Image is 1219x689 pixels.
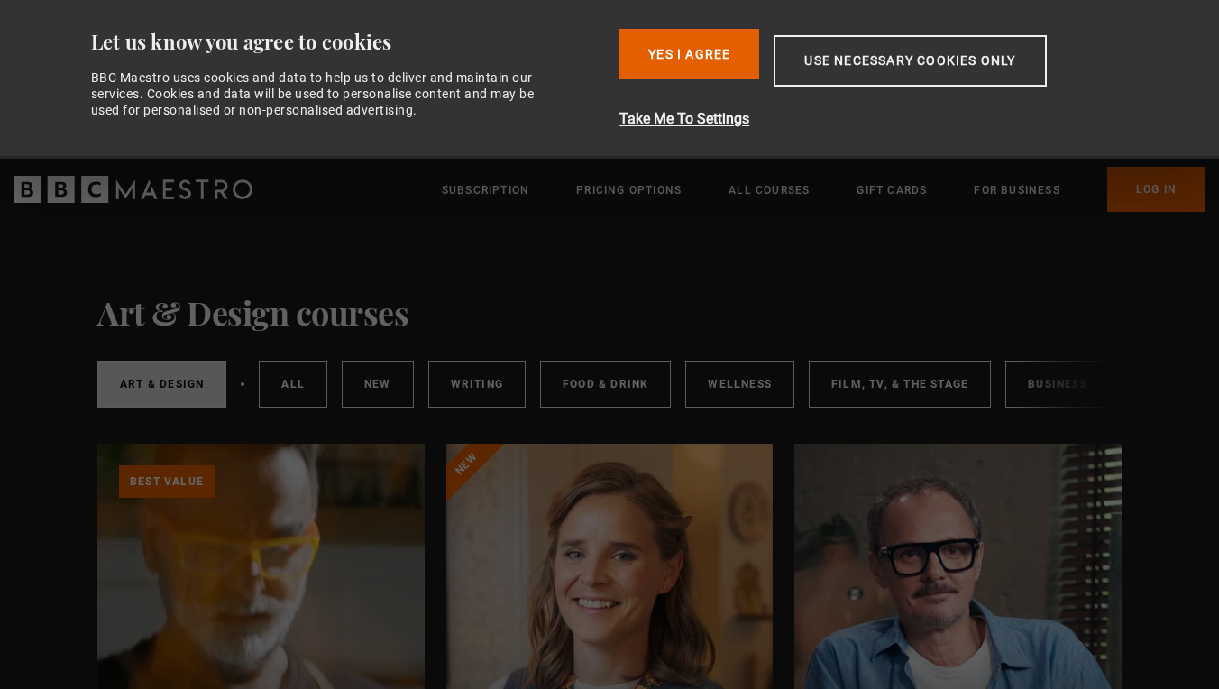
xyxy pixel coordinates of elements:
a: Food & Drink [540,361,671,408]
a: Subscription [442,181,529,199]
a: Business [1005,361,1110,408]
a: Wellness [685,361,794,408]
button: Use necessary cookies only [774,35,1046,87]
a: Art & Design [97,361,226,408]
nav: Primary [442,167,1205,212]
svg: BBC Maestro [14,176,252,203]
p: Best value [119,465,215,498]
a: Film, TV, & The Stage [809,361,991,408]
a: Gift Cards [857,181,927,199]
a: Writing [428,361,526,408]
a: All [259,361,327,408]
div: Let us know you agree to cookies [91,29,606,55]
a: All Courses [729,181,810,199]
a: New [342,361,414,408]
a: Log In [1107,167,1205,212]
a: For business [974,181,1059,199]
div: BBC Maestro uses cookies and data to help us to deliver and maintain our services. Cookies and da... [91,69,555,119]
button: Take Me To Settings [619,108,1141,130]
button: Yes I Agree [619,29,759,79]
a: Pricing Options [576,181,682,199]
h1: Art & Design courses [97,293,408,331]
